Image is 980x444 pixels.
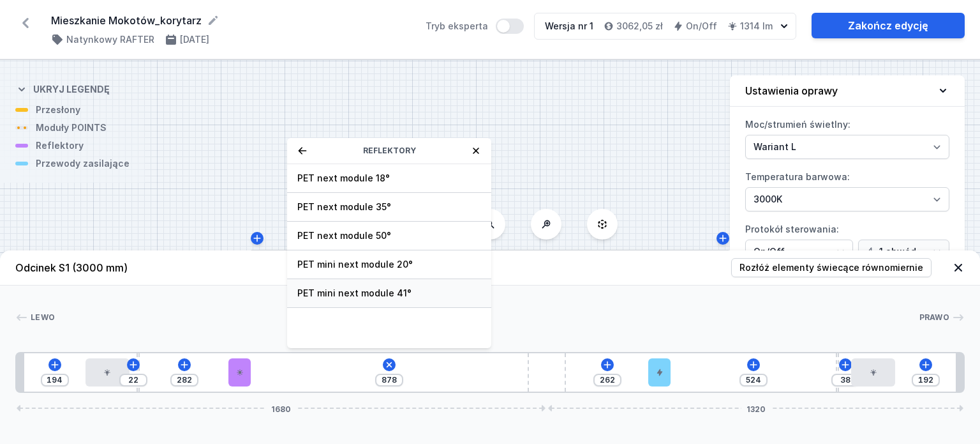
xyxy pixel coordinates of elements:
button: Ustawienia oprawy [730,75,965,107]
label: Temperatura barwowa: [745,167,949,211]
input: Wymiar [mm] [379,375,399,385]
input: Wymiar [mm] [597,375,618,385]
input: Wymiar [mm] [123,375,144,385]
div: LED opal module 140mm [851,358,895,387]
button: Dodaj element [178,358,191,371]
h4: On/Off [686,20,717,33]
span: Rozłóż elementy świecące równomiernie [739,261,923,274]
span: PET next module 35° [297,201,481,213]
button: Dodaj element [919,358,932,371]
button: Wróć do listy kategorii [297,146,308,156]
button: Dodaj element [48,358,61,371]
span: (3000 mm) [72,261,128,274]
button: Edytuj nazwę projektu [207,14,219,27]
input: Wymiar [mm] [916,375,936,385]
h4: 1314 lm [740,20,773,33]
label: Protokół sterowania: [745,219,949,264]
span: Lewo [31,312,55,323]
span: Prawo [919,312,950,323]
button: Dodaj element [380,356,398,374]
button: Tryb eksperta [496,19,524,34]
div: Hole for power supply cable [648,358,671,387]
span: Reflektory [363,146,416,156]
span: PET mini next module 41° [297,287,481,300]
input: Wymiar [mm] [835,375,856,385]
span: 1680 [266,404,296,412]
h4: 3062,05 zł [616,20,663,33]
span: PET next module 50° [297,229,481,242]
div: Wersja nr 1 [545,20,593,33]
div: LED opal module 140mm [85,358,130,387]
button: Rozłóż elementy świecące równomiernie [731,258,932,277]
button: Dodaj element [747,358,760,371]
input: Wymiar [mm] [174,375,195,385]
label: Tryb eksperta [426,19,524,34]
h4: Ustawienia oprawy [745,83,838,98]
span: PET mini next module 20° [297,258,481,271]
span: 1320 [741,404,771,412]
h4: Odcinek S1 [15,260,128,275]
form: Mieszkanie Mokotów_korytarz [51,13,410,28]
h4: Natynkowy RAFTER [66,33,154,46]
button: Dodaj element [601,358,614,371]
h4: [DATE] [180,33,209,46]
select: Protokół sterowania: [745,240,853,264]
button: Dodaj element [127,358,140,371]
label: Moc/strumień świetlny: [745,114,949,159]
button: Dodaj element [839,358,852,371]
div: PET mini next module 41° [228,358,251,387]
select: Protokół sterowania: [858,240,949,264]
input: Wymiar [mm] [45,375,65,385]
button: Zamknij okno [471,146,481,156]
input: Wymiar [mm] [743,375,764,385]
select: Temperatura barwowa: [745,187,949,211]
button: Wersja nr 13062,05 złOn/Off1314 lm [534,13,796,40]
a: Zakończ edycję [812,13,965,38]
span: PET next module 18° [297,172,481,185]
button: Ukryj legendę [15,73,110,103]
select: Moc/strumień świetlny: [745,135,949,159]
h4: Ukryj legendę [33,83,110,96]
